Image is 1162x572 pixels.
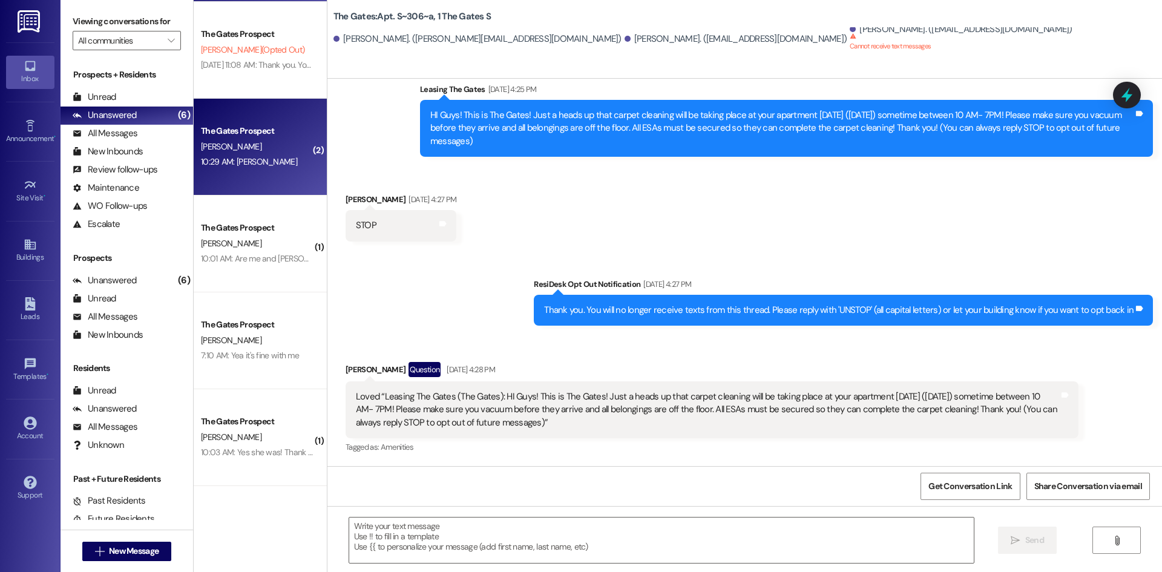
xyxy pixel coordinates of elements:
[78,31,162,50] input: All communities
[1112,536,1121,545] i: 
[6,472,54,505] a: Support
[73,329,143,341] div: New Inbounds
[356,390,1059,429] div: Loved “Leasing The Gates (The Gates): HI Guys! This is The Gates! Just a heads up that carpet cle...
[921,473,1020,500] button: Get Conversation Link
[73,163,157,176] div: Review follow-ups
[95,547,104,556] i: 
[346,362,1078,381] div: [PERSON_NAME]
[73,274,137,287] div: Unanswered
[201,318,313,331] div: The Gates Prospect
[420,83,1153,100] div: Leasing The Gates
[73,109,137,122] div: Unanswered
[201,156,297,167] div: 10:29 AM: [PERSON_NAME]
[82,542,172,561] button: New Message
[6,175,54,208] a: Site Visit •
[61,362,193,375] div: Residents
[73,145,143,158] div: New Inbounds
[430,109,1134,148] div: HI Guys! This is The Gates! Just a heads up that carpet cleaning will be taking place at your apa...
[73,513,154,525] div: Future Residents
[201,44,304,55] span: [PERSON_NAME] (Opted Out)
[544,304,1134,317] div: Thank you. You will no longer receive texts from this thread. Please reply with 'UNSTOP' (all cap...
[73,182,139,194] div: Maintenance
[850,23,1072,36] div: [PERSON_NAME]. ([EMAIL_ADDRESS][DOMAIN_NAME])
[6,413,54,445] a: Account
[201,253,419,264] div: 10:01 AM: Are me and [PERSON_NAME] not in the same room?
[109,545,159,557] span: New Message
[928,480,1012,493] span: Get Conversation Link
[201,141,261,152] span: [PERSON_NAME]
[201,59,799,70] div: [DATE] 11:08 AM: Thank you. You will no longer receive texts from this thread. Please reply with ...
[356,219,376,232] div: STOP
[201,222,313,234] div: The Gates Prospect
[73,218,120,231] div: Escalate
[201,335,261,346] span: [PERSON_NAME]
[73,403,137,415] div: Unanswered
[640,278,691,291] div: [DATE] 4:27 PM
[6,294,54,326] a: Leads
[998,527,1057,554] button: Send
[73,91,116,104] div: Unread
[346,438,1078,456] div: Tagged as:
[201,125,313,137] div: The Gates Prospect
[73,200,147,212] div: WO Follow-ups
[201,350,299,361] div: 7:10 AM: Yea it's fine with me
[61,252,193,265] div: Prospects
[168,36,174,45] i: 
[850,33,931,50] sup: Cannot receive text messages
[73,311,137,323] div: All Messages
[1026,473,1150,500] button: Share Conversation via email
[175,271,193,290] div: (6)
[61,473,193,485] div: Past + Future Residents
[346,193,456,210] div: [PERSON_NAME]
[54,133,56,141] span: •
[201,238,261,249] span: [PERSON_NAME]
[1011,536,1020,545] i: 
[201,432,261,442] span: [PERSON_NAME]
[47,370,48,379] span: •
[44,192,45,200] span: •
[405,193,456,206] div: [DATE] 4:27 PM
[444,363,495,376] div: [DATE] 4:28 PM
[333,10,491,23] b: The Gates: Apt. S~306~a, 1 The Gates S
[18,10,42,33] img: ResiDesk Logo
[73,292,116,305] div: Unread
[534,278,1153,295] div: ResiDesk Opt Out Notification
[6,56,54,88] a: Inbox
[485,83,537,96] div: [DATE] 4:25 PM
[201,447,323,458] div: 10:03 AM: Yes she was! Thank you!
[381,442,413,452] span: Amenities
[61,68,193,81] div: Prospects + Residents
[409,362,441,377] div: Question
[6,234,54,267] a: Buildings
[73,495,146,507] div: Past Residents
[175,106,193,125] div: (6)
[73,421,137,433] div: All Messages
[73,439,124,452] div: Unknown
[333,33,622,45] div: [PERSON_NAME]. ([PERSON_NAME][EMAIL_ADDRESS][DOMAIN_NAME])
[1034,480,1142,493] span: Share Conversation via email
[6,353,54,386] a: Templates •
[201,28,313,41] div: The Gates Prospect
[73,384,116,397] div: Unread
[625,33,847,45] div: [PERSON_NAME]. ([EMAIL_ADDRESS][DOMAIN_NAME])
[201,415,313,428] div: The Gates Prospect
[73,12,181,31] label: Viewing conversations for
[73,127,137,140] div: All Messages
[1025,534,1044,547] span: Send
